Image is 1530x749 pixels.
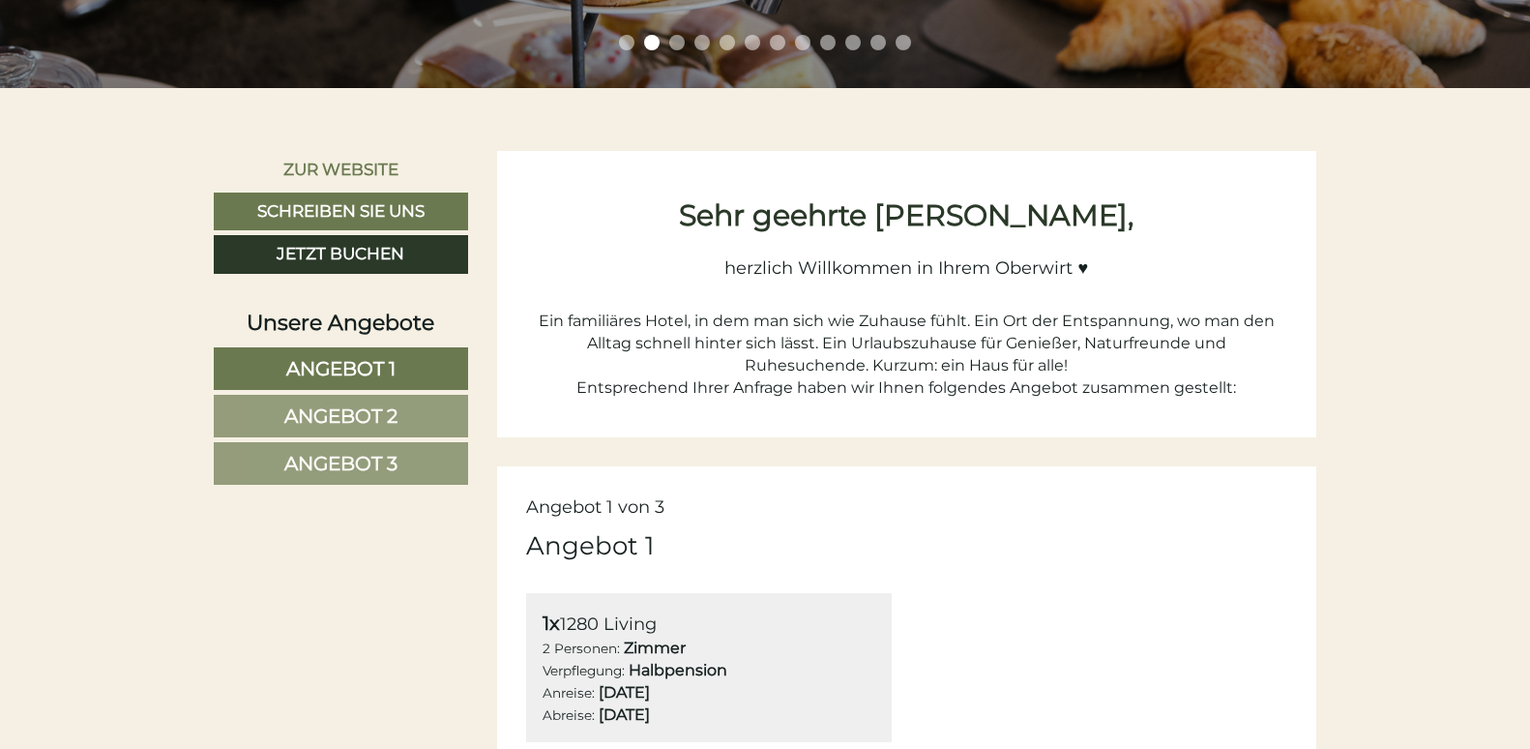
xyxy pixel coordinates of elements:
span: Angebot 3 [284,452,397,475]
a: Jetzt buchen [214,235,468,274]
small: Anreise: [543,685,595,701]
b: [DATE] [599,683,650,702]
div: Angebot 1 [526,528,654,564]
small: Abreise: [543,707,595,723]
div: Unsere Angebote [214,308,468,338]
div: Ein familiäres Hotel, in dem man sich wie Zuhause fühlt. Ein Ort der Entspannung, wo man den Allt... [526,288,1288,376]
a: Zur Website [214,151,468,188]
b: Halbpension [629,661,727,679]
small: 2 Personen: [543,641,620,656]
h1: Sehr geehrte [PERSON_NAME], [526,199,1288,231]
p: Entsprechend Ihrer Anfrage haben wir Ihnen folgendes Angebot zusammen gestellt: [526,377,1288,400]
a: Schreiben Sie uns [214,193,468,231]
b: Zimmer [624,639,686,657]
small: Verpflegung: [543,663,625,678]
b: 1x [543,612,560,635]
span: Angebot 1 von 3 [526,496,664,518]
div: 1280 Living [543,610,876,638]
span: Angebot 1 [286,357,396,380]
b: [DATE] [599,705,650,724]
h4: herzlich Willkommen in Ihrem Oberwirt ♥ [526,241,1288,280]
span: Angebot 2 [284,404,397,428]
